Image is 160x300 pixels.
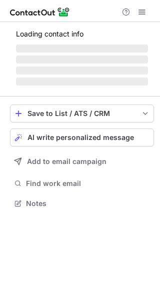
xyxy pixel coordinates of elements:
button: Add to email campaign [10,152,154,170]
span: ‌ [16,55,148,63]
div: Save to List / ATS / CRM [27,109,136,117]
span: ‌ [16,66,148,74]
span: AI write personalized message [27,133,134,141]
span: ‌ [16,77,148,85]
span: Notes [26,199,150,208]
button: Notes [10,196,154,210]
p: Loading contact info [16,30,148,38]
button: Find work email [10,176,154,190]
span: ‌ [16,44,148,52]
button: save-profile-one-click [10,104,154,122]
img: ContactOut v5.3.10 [10,6,70,18]
span: Add to email campaign [27,157,106,165]
button: AI write personalized message [10,128,154,146]
span: Find work email [26,179,150,188]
